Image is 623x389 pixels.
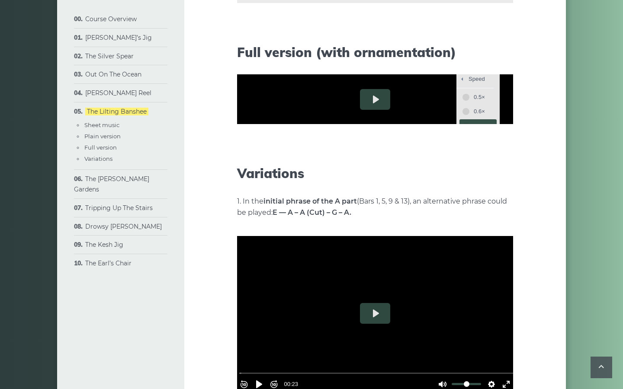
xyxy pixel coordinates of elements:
[237,166,513,181] h2: Variations
[85,259,132,267] a: The Earl’s Chair
[84,133,121,140] a: Plain version
[85,223,162,230] a: Drowsy [PERSON_NAME]
[85,70,141,78] a: Out On The Ocean
[263,197,357,205] strong: initial phrase of the A part
[84,144,117,151] a: Full version
[85,204,153,212] a: Tripping Up The Stairs
[85,34,152,41] a: [PERSON_NAME]’s Jig
[84,155,112,162] a: Variations
[85,89,151,97] a: [PERSON_NAME] Reel
[84,121,119,128] a: Sheet music
[237,196,513,218] p: 1. In the (Bars 1, 5, 9 & 13), an alternative phrase could be played:
[85,108,148,115] a: The Lilting Banshee
[237,45,513,60] h2: Full version (with ornamentation)
[85,52,134,60] a: The Silver Spear
[273,208,351,217] strong: E — A – A (Cut) – G – A.
[74,175,149,193] a: The [PERSON_NAME] Gardens
[85,241,123,249] a: The Kesh Jig
[85,15,137,23] a: Course Overview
